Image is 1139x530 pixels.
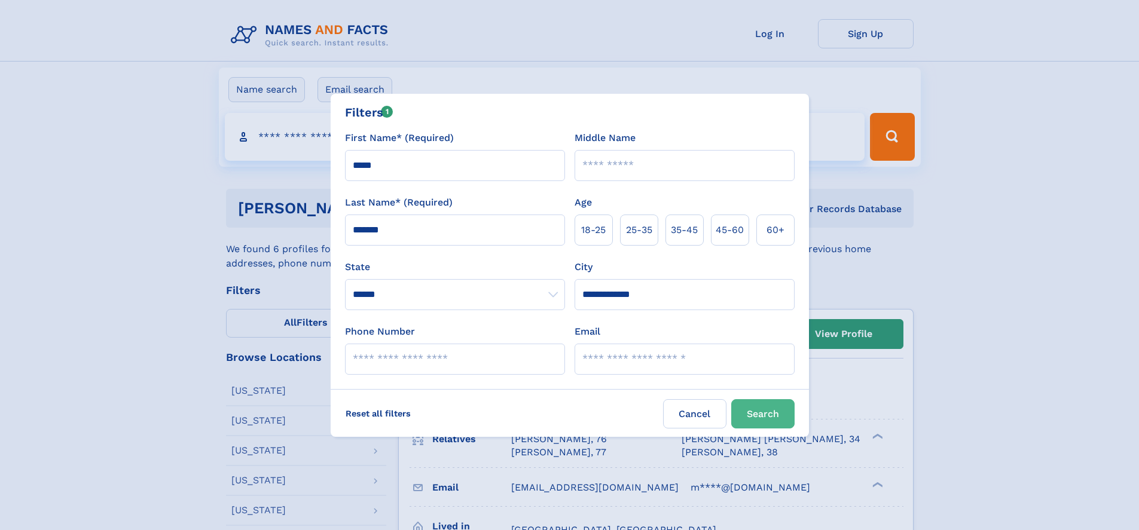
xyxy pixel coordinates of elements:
[731,399,795,428] button: Search
[345,260,565,274] label: State
[345,131,454,145] label: First Name* (Required)
[345,103,393,121] div: Filters
[345,195,453,210] label: Last Name* (Required)
[338,399,419,428] label: Reset all filters
[626,223,652,237] span: 25‑35
[663,399,726,428] label: Cancel
[575,195,592,210] label: Age
[575,131,636,145] label: Middle Name
[716,223,744,237] span: 45‑60
[581,223,606,237] span: 18‑25
[345,324,415,339] label: Phone Number
[767,223,784,237] span: 60+
[575,324,600,339] label: Email
[671,223,698,237] span: 35‑45
[575,260,593,274] label: City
